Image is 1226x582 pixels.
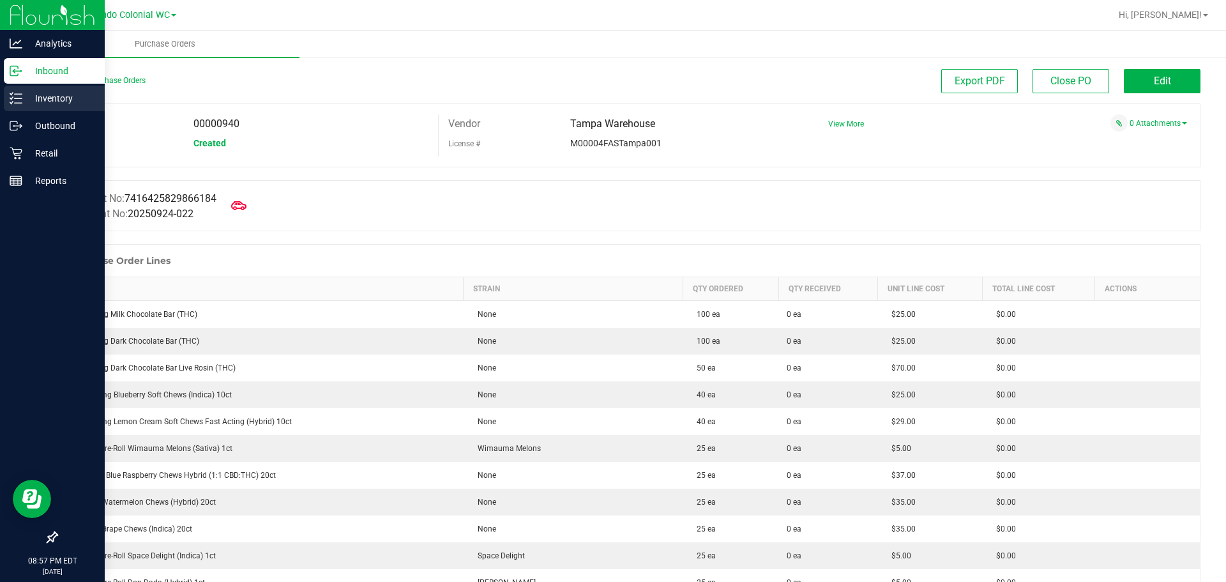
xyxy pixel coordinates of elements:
span: $0.00 [990,364,1016,372]
span: 50 ea [690,364,716,372]
span: $0.00 [990,444,1016,453]
span: 0 ea [787,335,801,347]
a: View More [828,119,864,128]
p: [DATE] [6,567,99,576]
span: $5.00 [885,444,911,453]
span: Close PO [1050,75,1091,87]
span: $0.00 [990,337,1016,346]
span: 20250924-022 [128,208,193,220]
span: 40 ea [690,417,716,426]
span: None [471,525,496,533]
span: Wimauma Melons [471,444,541,453]
p: Inbound [22,63,99,79]
button: Close PO [1033,69,1109,93]
span: $0.00 [990,525,1016,533]
span: Mark as Arrived [226,193,252,218]
span: 25 ea [690,525,716,533]
span: Space Delight [471,551,525,560]
th: Unit Line Cost [877,277,982,301]
span: $70.00 [885,364,916,372]
inline-svg: Reports [10,174,22,187]
span: Edit [1154,75,1171,87]
span: Purchase Orders [117,38,213,50]
th: Item [57,277,464,301]
span: $0.00 [990,551,1016,560]
label: License # [448,134,480,153]
span: 25 ea [690,498,716,507]
span: $35.00 [885,498,916,507]
inline-svg: Inbound [10,65,22,77]
inline-svg: Retail [10,147,22,160]
span: M00004FASTampa001 [570,138,662,148]
div: HT 100mg Milk Chocolate Bar (THC) [65,309,456,320]
span: $5.00 [885,551,911,560]
p: Outbound [22,118,99,134]
span: $0.00 [990,498,1016,507]
span: 7416425829866184 [125,192,216,204]
div: WNA 10mg Lemon Cream Soft Chews Fast Acting (Hybrid) 10ct [65,416,456,427]
span: None [471,310,496,319]
p: 08:57 PM EDT [6,555,99,567]
div: HT 10mg Blue Raspberry Chews Hybrid (1:1 CBD:THC) 20ct [65,470,456,481]
p: Analytics [22,36,99,51]
th: Total Line Cost [982,277,1094,301]
span: $25.00 [885,337,916,346]
p: Reports [22,173,99,188]
th: Qty Ordered [683,277,778,301]
th: Strain [464,277,683,301]
label: Vendor [448,114,480,134]
div: HT 200mg Dark Chocolate Bar Live Rosin (THC) [65,362,456,374]
span: Export PDF [955,75,1005,87]
span: None [471,417,496,426]
span: None [471,390,496,399]
span: 00000940 [193,118,239,130]
span: Attach a document [1110,114,1128,132]
span: None [471,337,496,346]
span: 25 ea [690,471,716,480]
span: 0 ea [787,443,801,454]
p: Retail [22,146,99,161]
span: 25 ea [690,551,716,560]
div: HT 5mg Grape Chews (Indica) 20ct [65,523,456,535]
span: Created [193,138,226,148]
inline-svg: Inventory [10,92,22,105]
span: $0.00 [990,471,1016,480]
span: 0 ea [787,416,801,427]
span: 0 ea [787,389,801,401]
span: 0 ea [787,550,801,562]
span: Hi, [PERSON_NAME]! [1119,10,1202,20]
div: HT 100mg Dark Chocolate Bar (THC) [65,335,456,347]
span: 0 ea [787,496,801,508]
a: 0 Attachments [1130,119,1187,128]
span: Tampa Warehouse [570,118,655,130]
span: 0 ea [787,362,801,374]
inline-svg: Outbound [10,119,22,132]
div: HT 5mg Watermelon Chews (Hybrid) 20ct [65,496,456,508]
button: Edit [1124,69,1200,93]
span: Orlando Colonial WC [84,10,170,20]
div: WNA 10mg Blueberry Soft Chews (Indica) 10ct [65,389,456,401]
span: $0.00 [990,310,1016,319]
span: 25 ea [690,444,716,453]
h1: Purchase Order Lines [70,256,170,266]
label: Shipment No: [66,206,193,222]
div: FT 0.5g Pre-Roll Wimauma Melons (Sativa) 1ct [65,443,456,454]
span: $29.00 [885,417,916,426]
p: Inventory [22,91,99,106]
button: Export PDF [941,69,1018,93]
iframe: Resource center [13,480,51,518]
inline-svg: Analytics [10,37,22,50]
span: 100 ea [690,310,720,319]
span: 100 ea [690,337,720,346]
th: Actions [1095,277,1200,301]
span: 0 ea [787,523,801,535]
span: $37.00 [885,471,916,480]
span: $25.00 [885,390,916,399]
label: Manifest No: [66,191,216,206]
span: 40 ea [690,390,716,399]
th: Qty Received [779,277,878,301]
span: None [471,498,496,507]
div: FT 0.5g Pre-Roll Space Delight (Indica) 1ct [65,550,456,562]
a: Purchase Orders [31,31,299,57]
